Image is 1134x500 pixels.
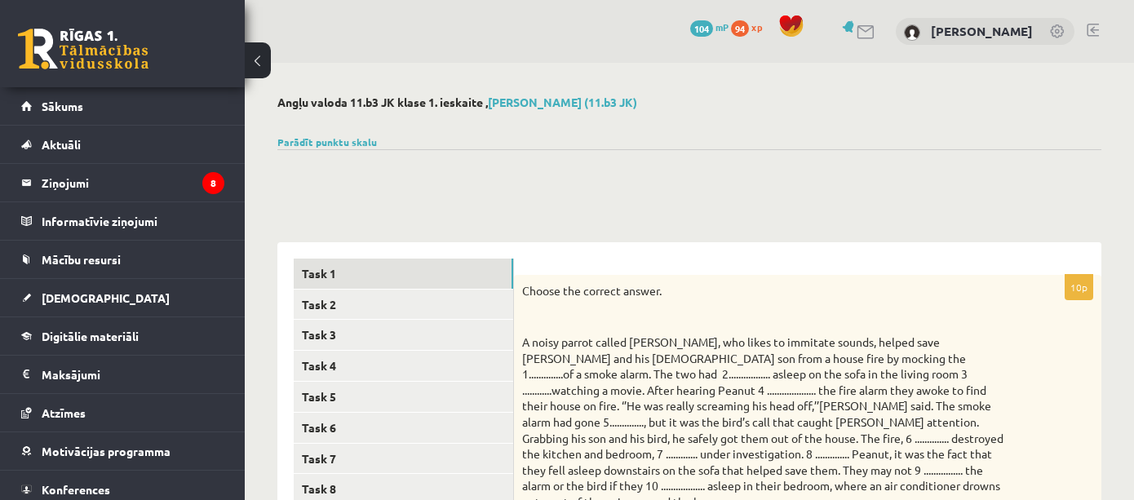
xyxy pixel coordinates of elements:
[42,444,171,458] span: Motivācijas programma
[21,394,224,431] a: Atzīmes
[931,23,1033,39] a: [PERSON_NAME]
[294,320,513,350] a: Task 3
[42,482,110,497] span: Konferences
[690,20,713,37] span: 104
[42,290,170,305] span: [DEMOGRAPHIC_DATA]
[42,405,86,420] span: Atzīmes
[294,382,513,412] a: Task 5
[42,137,81,152] span: Aktuāli
[715,20,729,33] span: mP
[21,241,224,278] a: Mācību resursi
[294,290,513,320] a: Task 2
[42,164,224,201] legend: Ziņojumi
[21,432,224,470] a: Motivācijas programma
[42,99,83,113] span: Sākums
[42,252,121,267] span: Mācību resursi
[21,317,224,355] a: Digitālie materiāli
[21,164,224,201] a: Ziņojumi8
[488,95,637,109] a: [PERSON_NAME] (11.b3 JK)
[731,20,749,37] span: 94
[42,356,224,393] legend: Maksājumi
[294,259,513,289] a: Task 1
[522,283,1012,299] p: Choose the correct answer.
[294,413,513,443] a: Task 6
[690,20,729,33] a: 104 mP
[21,87,224,125] a: Sākums
[21,202,224,240] a: Informatīvie ziņojumi
[18,29,148,69] a: Rīgas 1. Tālmācības vidusskola
[1065,274,1093,300] p: 10p
[277,135,377,148] a: Parādīt punktu skalu
[277,95,1101,109] h2: Angļu valoda 11.b3 JK klase 1. ieskaite ,
[294,351,513,381] a: Task 4
[904,24,920,41] img: Polīna Pērkone
[202,172,224,194] i: 8
[42,202,224,240] legend: Informatīvie ziņojumi
[21,126,224,163] a: Aktuāli
[731,20,770,33] a: 94 xp
[751,20,762,33] span: xp
[21,279,224,316] a: [DEMOGRAPHIC_DATA]
[42,329,139,343] span: Digitālie materiāli
[21,356,224,393] a: Maksājumi
[294,444,513,474] a: Task 7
